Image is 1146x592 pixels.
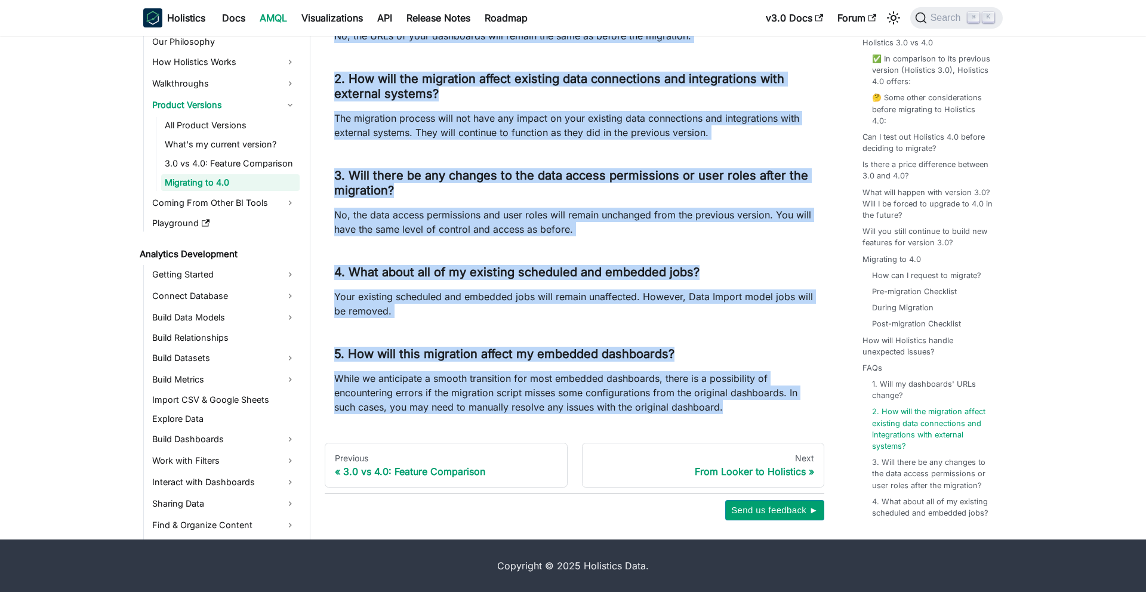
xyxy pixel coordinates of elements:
[862,335,996,357] a: How will Holistics handle unexpected issues?
[149,494,300,513] a: Sharing Data
[149,391,300,408] a: Import CSV & Google Sheets
[872,53,991,88] a: ✅ In comparison to its previous version (Holistics 3.0), Holistics 4.0 offers:
[149,33,300,50] a: Our Philosophy
[335,465,557,477] div: 3.0 vs 4.0: Feature Comparison
[334,111,815,140] p: The migration process will not have any impact on your existing data connections and integrations...
[872,302,934,313] a: During Migration
[149,265,300,284] a: Getting Started
[334,72,815,101] h3: 2. How will the migration affect existing data connections and integrations with external systems?
[862,37,933,48] a: Holistics 3.0 vs 4.0
[149,411,300,427] a: Explore Data
[872,378,991,401] a: 1. Will my dashboards' URLs change?
[149,430,300,449] a: Build Dashboards
[862,159,996,182] a: Is there a price difference between 3.0 and 4.0?
[872,496,991,519] a: 4. What about all of my existing scheduled and embedded jobs?
[161,174,300,191] a: Migrating to 4.0
[910,7,1003,29] button: Search (Command+K)
[862,131,996,154] a: Can I test out Holistics 4.0 before deciding to migrate?
[161,136,300,153] a: What's my current version?
[884,8,903,27] button: Switch between dark and light mode (currently light mode)
[830,8,883,27] a: Forum
[149,537,300,556] a: Analytic Functions
[725,500,824,520] button: Send us feedback ►
[862,187,996,221] a: What will happen with version 3.0? Will I be forced to upgrade to 4.0 in the future?
[872,406,991,452] a: 2. How will the migration affect existing data connections and integrations with external systems?
[325,443,824,488] nav: Docs pages
[731,502,818,518] span: Send us feedback ►
[334,371,815,414] p: While we anticipate a smooth transition for most embedded dashboards, there is a possibility of e...
[149,308,300,327] a: Build Data Models
[399,8,478,27] a: Release Notes
[149,451,300,470] a: Work with Filters
[582,443,825,488] a: NextFrom Looker to Holistics
[294,8,370,27] a: Visualizations
[592,465,815,477] div: From Looker to Holistics
[149,473,300,492] a: Interact with Dashboards
[149,329,300,346] a: Build Relationships
[143,8,205,27] a: HolisticsHolistics
[968,12,979,23] kbd: ⌘
[592,453,815,464] div: Next
[149,193,300,212] a: Coming From Other BI Tools
[149,286,300,306] a: Connect Database
[149,215,300,232] a: Playground
[161,117,300,134] a: All Product Versions
[149,370,300,389] a: Build Metrics
[862,226,996,249] a: Will you still continue to build new features for version 3.0?
[149,95,300,115] a: Product Versions
[215,8,252,27] a: Docs
[149,53,300,72] a: How Holistics Works
[143,8,162,27] img: Holistics
[149,74,300,93] a: Walkthroughs
[759,8,830,27] a: v3.0 Docs
[149,349,300,368] a: Build Datasets
[334,289,815,318] p: Your existing scheduled and embedded jobs will remain unaffected. However, Data Import model jobs...
[872,286,957,297] a: Pre-migration Checklist
[872,457,991,492] a: 3. Will there be any changes to the data access permissions or user roles after the migration?
[872,319,961,330] a: Post-migration Checklist
[478,8,535,27] a: Roadmap
[252,8,294,27] a: AMQL
[927,13,968,23] span: Search
[334,208,815,236] p: No, the data access permissions and user roles will remain unchanged from the previous version. Y...
[334,347,815,362] h3: 5. How will this migration affect my embedded dashboards?
[370,8,399,27] a: API
[862,254,921,265] a: Migrating to 4.0
[193,559,953,573] div: Copyright © 2025 Holistics Data.
[334,265,815,280] h3: 4. What about all of my existing scheduled and embedded jobs?
[335,453,557,464] div: Previous
[872,92,991,127] a: 🤔 Some other considerations before migrating to Holistics 4.0:
[862,362,882,374] a: FAQs
[136,246,300,263] a: Analytics Development
[334,168,815,198] h3: 3. Will there be any changes to the data access permissions or user roles after the migration?
[325,443,568,488] a: Previous3.0 vs 4.0: Feature Comparison
[872,270,981,281] a: How can I request to migrate?
[149,516,300,535] a: Find & Organize Content
[161,155,300,172] a: 3.0 vs 4.0: Feature Comparison
[167,11,205,25] b: Holistics
[982,12,994,23] kbd: K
